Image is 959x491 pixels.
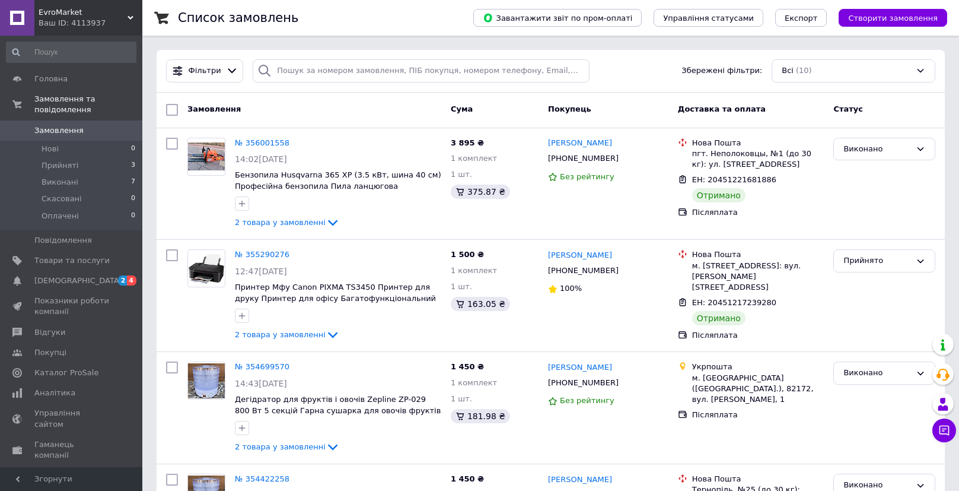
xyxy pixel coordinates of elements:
[546,375,621,391] div: [PHONE_NUMBER]
[692,188,745,202] div: Отримано
[235,330,340,339] a: 2 товара у замовленні
[34,388,75,398] span: Аналітика
[187,104,241,113] span: Замовлення
[131,144,135,154] span: 0
[39,18,142,28] div: Ваш ID: 4113937
[451,362,484,371] span: 1 450 ₴
[131,194,135,204] span: 0
[785,14,818,23] span: Експорт
[451,297,510,311] div: 163.05 ₴
[451,154,497,163] span: 1 комплект
[34,439,110,461] span: Гаманець компанії
[483,12,632,23] span: Завантажити звіт по пром-оплаті
[42,160,78,171] span: Прийняті
[451,378,497,387] span: 1 комплект
[473,9,642,27] button: Завантажити звіт по пром-оплаті
[34,235,92,246] span: Повідомлення
[131,160,135,171] span: 3
[34,296,110,317] span: Показники роботи компанії
[451,282,472,291] span: 1 шт.
[692,373,824,406] div: м. [GEOGRAPHIC_DATA] ([GEOGRAPHIC_DATA].), 82172, вул. [PERSON_NAME], 1
[34,275,122,286] span: [DEMOGRAPHIC_DATA]
[692,138,824,148] div: Нова Пошта
[654,9,763,27] button: Управління статусами
[235,267,287,276] span: 12:47[DATE]
[843,367,911,379] div: Виконано
[235,218,340,227] a: 2 товара у замовленні
[692,249,824,260] div: Нова Пошта
[560,172,614,181] span: Без рейтингу
[42,211,79,221] span: Оплачені
[34,327,65,338] span: Відгуки
[560,396,614,405] span: Без рейтингу
[34,368,98,378] span: Каталог ProSale
[692,362,824,372] div: Укрпошта
[6,42,136,63] input: Пошук
[235,379,287,388] span: 14:43[DATE]
[451,266,497,275] span: 1 комплект
[678,104,766,113] span: Доставка та оплата
[131,211,135,221] span: 0
[548,362,612,373] a: [PERSON_NAME]
[692,175,776,184] span: ЕН: 20451221681886
[932,419,956,442] button: Чат з покупцем
[833,104,863,113] span: Статус
[548,138,612,149] a: [PERSON_NAME]
[546,263,621,278] div: [PHONE_NUMBER]
[692,298,776,307] span: ЕН: 20451217239280
[548,104,591,113] span: Покупець
[118,275,128,286] span: 2
[843,143,911,156] div: Виконано
[775,9,827,27] button: Експорт
[451,170,472,179] span: 1 шт.
[848,14,938,23] span: Створити замовлення
[39,7,128,18] span: EvroMarket
[188,253,225,284] img: Фото товару
[187,138,225,176] a: Фото товару
[796,66,812,75] span: (10)
[235,283,436,313] a: Принтер Мфу Canon PIXMA TS3450 Принтер для друку Принтер для офісу Багатофункціональний принтер П...
[34,347,66,358] span: Покупці
[663,14,754,23] span: Управління статусами
[34,125,84,136] span: Замовлення
[235,395,441,426] a: Дегідратор для фруктів і овочів Zepline ZP-029 800 Вт 5 секцій Гарна сушарка для овочів фруктів м...
[187,249,225,287] a: Фото товару
[235,362,289,371] a: № 354699570
[188,363,225,398] img: Фото товару
[235,218,326,227] span: 2 товара у замовленні
[188,142,225,170] img: Фото товару
[253,59,590,83] input: Пошук за номером замовлення, ПІБ покупця, номером телефону, Email, номером накладної
[235,138,289,147] a: № 356001558
[235,170,441,191] a: Бензопила Husqvarna 365 XP (3.5 кВт, шина 40 см) Професійна бензопила Пила ланцюгова
[827,13,947,22] a: Створити замовлення
[178,11,298,25] h1: Список замовлень
[843,255,911,267] div: Прийнято
[42,177,78,188] span: Виконані
[692,330,824,341] div: Післяплата
[451,104,473,113] span: Cума
[548,250,612,261] a: [PERSON_NAME]
[42,194,82,204] span: Скасовані
[235,154,287,164] span: 14:02[DATE]
[692,311,745,325] div: Отримано
[546,151,621,166] div: [PHONE_NUMBER]
[235,442,340,451] a: 2 товара у замовленні
[451,185,510,199] div: 375.87 ₴
[681,65,762,77] span: Збережені фільтри:
[451,409,510,423] div: 181.98 ₴
[235,250,289,259] a: № 355290276
[189,65,221,77] span: Фільтри
[782,65,794,77] span: Всі
[548,474,612,486] a: [PERSON_NAME]
[34,74,68,84] span: Головна
[131,177,135,188] span: 7
[451,138,484,147] span: 3 895 ₴
[34,408,110,429] span: Управління сайтом
[692,207,824,218] div: Післяплата
[42,144,59,154] span: Нові
[692,148,824,170] div: пгт. Неполоковцы, №1 (до 30 кг): ул. [STREET_ADDRESS]
[692,261,824,293] div: м. [STREET_ADDRESS]: вул. [PERSON_NAME][STREET_ADDRESS]
[451,250,484,259] span: 1 500 ₴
